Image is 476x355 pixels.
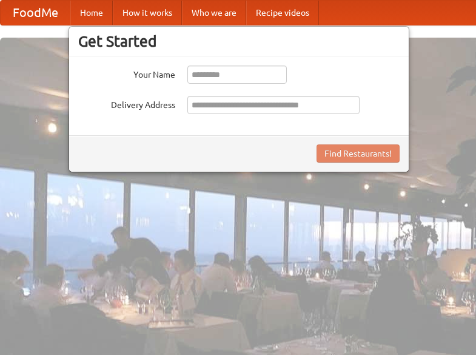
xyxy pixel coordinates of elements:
[317,144,400,163] button: Find Restaurants!
[78,96,175,111] label: Delivery Address
[113,1,182,25] a: How it works
[78,66,175,81] label: Your Name
[1,1,70,25] a: FoodMe
[246,1,319,25] a: Recipe videos
[182,1,246,25] a: Who we are
[70,1,113,25] a: Home
[78,32,400,50] h3: Get Started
